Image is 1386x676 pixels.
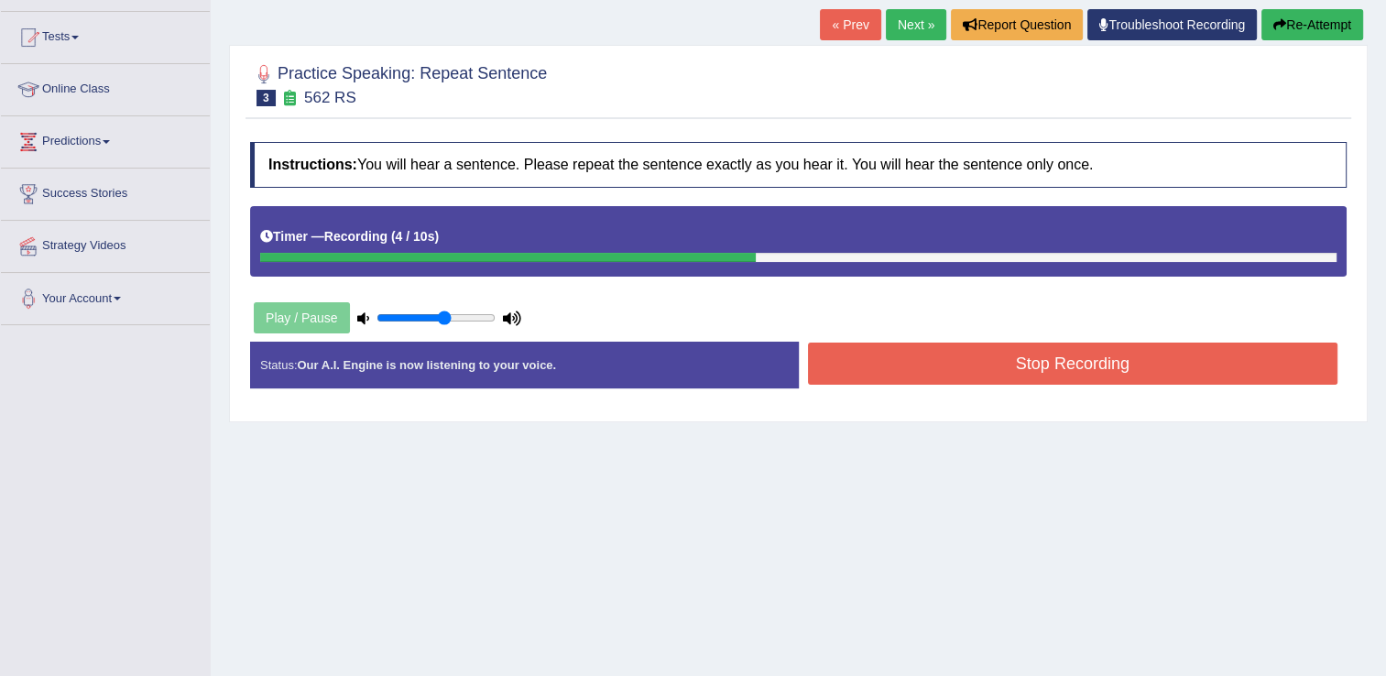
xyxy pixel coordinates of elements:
[391,229,396,244] b: (
[951,9,1083,40] button: Report Question
[268,157,357,172] b: Instructions:
[886,9,946,40] a: Next »
[250,60,547,106] h2: Practice Speaking: Repeat Sentence
[1,116,210,162] a: Predictions
[304,89,356,106] small: 562 RS
[1,221,210,267] a: Strategy Videos
[396,229,435,244] b: 4 / 10s
[256,90,276,106] span: 3
[250,142,1347,188] h4: You will hear a sentence. Please repeat the sentence exactly as you hear it. You will hear the se...
[1087,9,1257,40] a: Troubleshoot Recording
[260,230,439,244] h5: Timer —
[1261,9,1363,40] button: Re-Attempt
[324,229,387,244] b: Recording
[820,9,880,40] a: « Prev
[1,169,210,214] a: Success Stories
[808,343,1338,385] button: Stop Recording
[280,90,300,107] small: Exam occurring question
[297,358,556,372] strong: Our A.I. Engine is now listening to your voice.
[250,342,799,388] div: Status:
[434,229,439,244] b: )
[1,64,210,110] a: Online Class
[1,12,210,58] a: Tests
[1,273,210,319] a: Your Account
